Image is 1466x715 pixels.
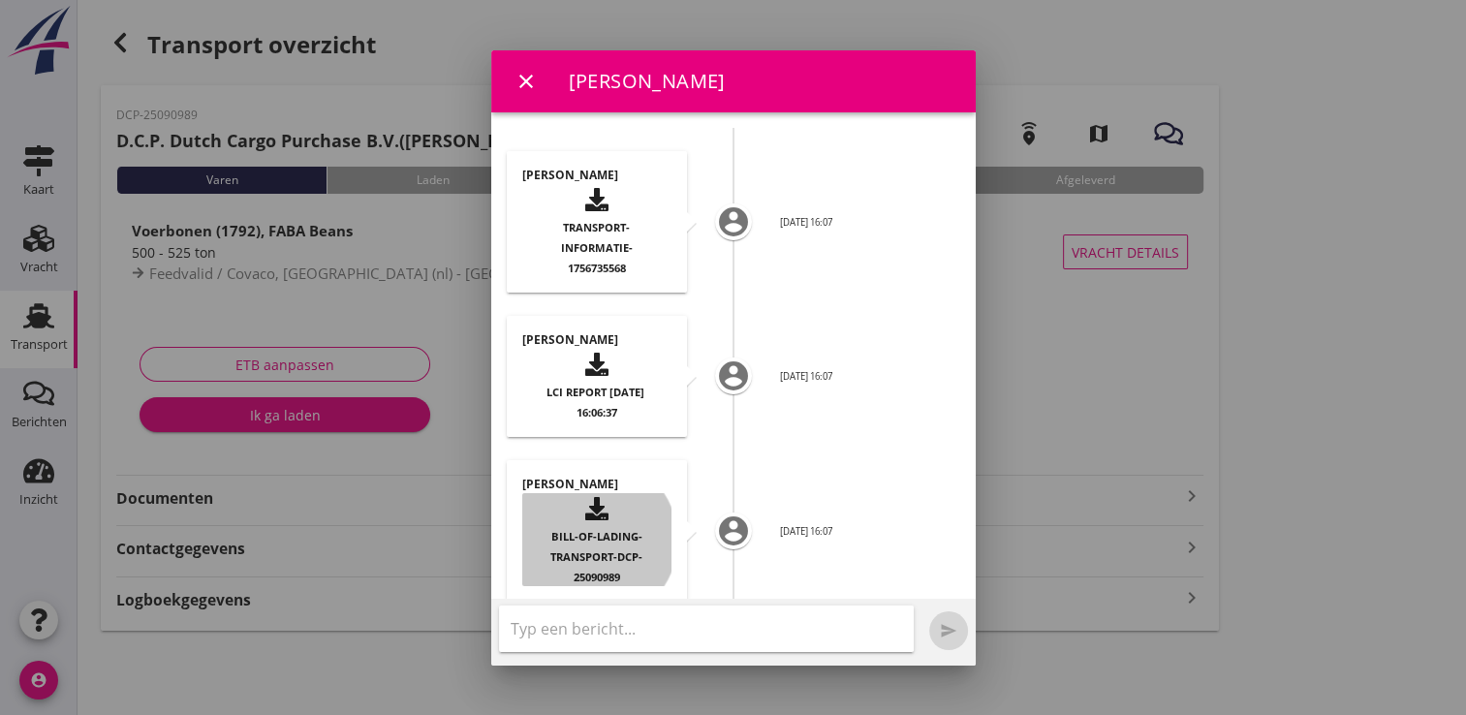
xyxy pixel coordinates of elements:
[710,508,757,554] i: account_circle
[546,385,647,420] span: LCI report [DATE] 16:06:37
[522,493,671,586] button: bill-of-lading-transport-DCP-25090989
[561,220,633,275] span: transport-informatie-1756735568
[710,199,757,245] i: account_circle
[780,216,832,229] small: [DATE] 16:07
[780,525,832,538] small: [DATE] 16:07
[515,70,538,93] i: close
[569,67,726,96] div: [PERSON_NAME]
[522,184,671,277] button: transport-informatie-1756735568
[780,370,832,383] small: [DATE] 16:07
[522,476,671,493] h4: [PERSON_NAME]
[710,353,757,399] i: account_circle
[522,167,671,184] h4: [PERSON_NAME]
[522,331,671,349] h4: [PERSON_NAME]
[522,349,671,421] button: LCI report [DATE] 16:06:37
[550,529,642,584] span: bill-of-lading-transport-DCP-25090989
[511,613,902,644] input: Typ een bericht...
